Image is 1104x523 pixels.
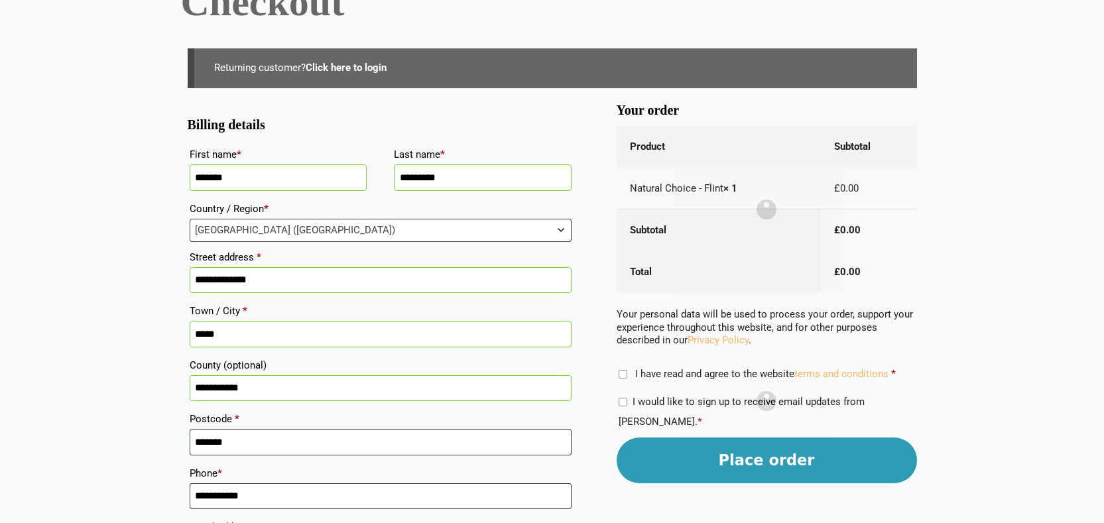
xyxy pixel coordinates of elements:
span: United Kingdom (UK) [190,219,571,241]
label: Country / Region [190,199,572,219]
div: Returning customer? [188,48,917,88]
span: (optional) [223,359,267,371]
span: Country / Region [190,219,572,242]
label: County [190,355,572,375]
a: Click here to login [306,62,387,74]
label: Postcode [190,409,572,429]
label: First name [190,145,367,164]
label: Town / City [190,301,572,321]
h3: Billing details [188,123,574,128]
label: Last name [394,145,572,164]
label: Phone [190,463,572,483]
h3: Your order [617,108,917,113]
label: Street address [190,247,572,267]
